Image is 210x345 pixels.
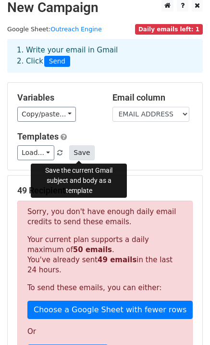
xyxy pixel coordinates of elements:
small: Google Sheet: [7,26,102,33]
strong: 50 emails [73,245,112,254]
a: Outreach Engine [50,26,102,33]
span: Send [44,56,70,67]
iframe: Chat Widget [162,299,210,345]
h5: Variables [17,92,98,103]
h5: Email column [112,92,193,103]
h5: 49 Recipients [17,185,193,196]
a: Daily emails left: 1 [135,26,203,33]
p: Sorry, you don't have enough daily email credits to send these emails. [27,207,183,227]
a: Load... [17,145,54,160]
a: Copy/paste... [17,107,76,122]
a: Templates [17,131,59,141]
p: Or [27,327,183,337]
p: To send these emails, you can either: [27,283,183,293]
div: Save the current Gmail subject and body as a template [31,164,127,198]
a: Choose a Google Sheet with fewer rows [27,301,193,319]
strong: 49 emails [98,256,136,264]
button: Save [69,145,94,160]
p: Your current plan supports a daily maximum of . You've already sent in the last 24 hours. [27,235,183,275]
span: Daily emails left: 1 [135,24,203,35]
div: 1. Write your email in Gmail 2. Click [10,45,200,67]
